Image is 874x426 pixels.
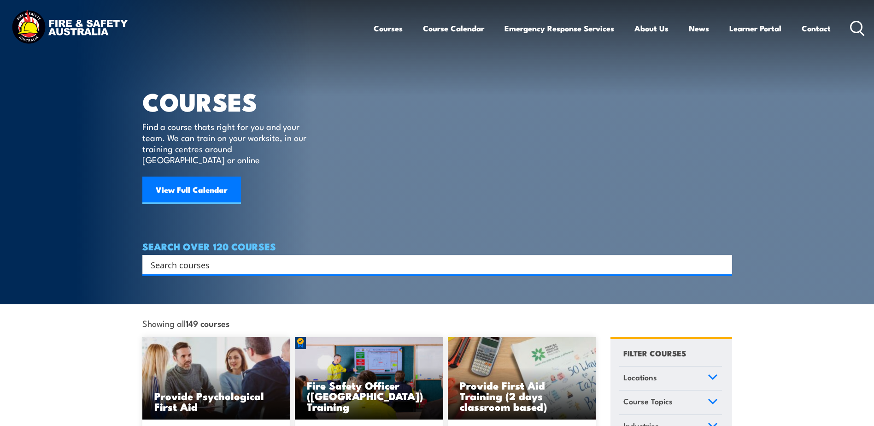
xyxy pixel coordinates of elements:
[142,337,291,420] a: Provide Psychological First Aid
[448,337,596,420] a: Provide First Aid Training (2 days classroom based)
[307,380,431,412] h3: Fire Safety Officer ([GEOGRAPHIC_DATA]) Training
[623,371,657,384] span: Locations
[619,390,722,414] a: Course Topics
[460,380,584,412] h3: Provide First Aid Training (2 days classroom based)
[623,347,686,359] h4: FILTER COURSES
[295,337,443,420] a: Fire Safety Officer ([GEOGRAPHIC_DATA]) Training
[619,367,722,390] a: Locations
[153,258,714,271] form: Search form
[374,16,403,41] a: Courses
[423,16,484,41] a: Course Calendar
[142,318,229,328] span: Showing all
[634,16,669,41] a: About Us
[802,16,831,41] a: Contact
[151,258,712,272] input: Search input
[689,16,709,41] a: News
[142,121,311,165] p: Find a course thats right for you and your team. We can train on your worksite, in our training c...
[504,16,614,41] a: Emergency Response Services
[142,337,291,420] img: Mental Health First Aid Training Course from Fire & Safety Australia
[716,258,729,271] button: Search magnifier button
[448,337,596,420] img: Mental Health First Aid Training (Standard) – Classroom
[142,90,320,112] h1: COURSES
[154,390,279,412] h3: Provide Psychological First Aid
[729,16,781,41] a: Learner Portal
[186,317,229,329] strong: 149 courses
[142,241,732,251] h4: SEARCH OVER 120 COURSES
[142,177,241,204] a: View Full Calendar
[295,337,443,420] img: Fire Safety Advisor
[623,395,673,408] span: Course Topics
